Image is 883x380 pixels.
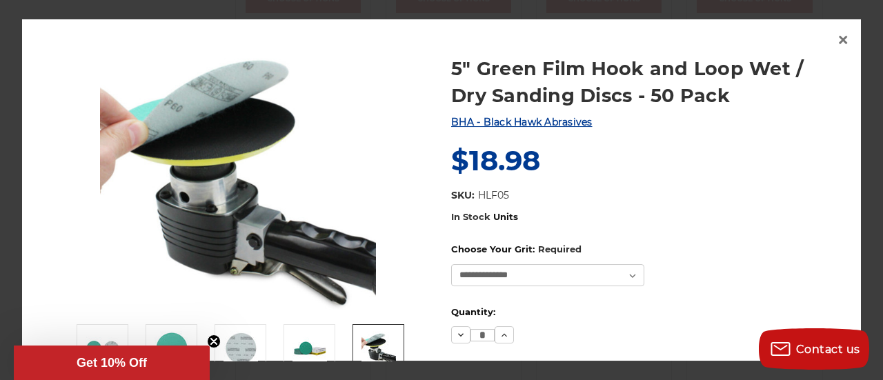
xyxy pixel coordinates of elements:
[451,306,840,319] label: Quantity:
[451,116,593,128] a: BHA - Black Hawk Abrasives
[292,331,327,366] img: BHA bulk pack box with 50 5-inch green film hook and loop sanding discs p120 grit
[77,356,147,370] span: Get 10% Off
[451,55,840,109] a: 5" Green Film Hook and Loop Wet / Dry Sanding Discs - 50 Pack
[14,346,210,380] div: Get 10% OffClose teaser
[478,188,509,203] dd: HLF05
[451,188,475,203] dt: SKU:
[361,331,396,366] img: 5-inch pneumatic sander with attached green film hook and loop sanding disc p600 grit
[837,26,849,53] span: ×
[224,331,258,366] img: 5-inch hook and loop backing detail on green film disc for sanding on stainless steel, automotive...
[759,328,869,370] button: Contact us
[493,211,518,222] span: Units
[100,41,376,317] img: Side-by-side 5-inch green film hook and loop sanding disc p60 grit and loop back
[451,211,490,222] span: In Stock
[86,331,120,366] img: Side-by-side 5-inch green film hook and loop sanding disc p60 grit and loop back
[538,243,582,254] small: Required
[796,343,860,356] span: Contact us
[832,29,854,51] a: Close
[155,331,189,366] img: 5-inch 60-grit green film abrasive polyester film hook and loop sanding disc for welding, metalwo...
[207,334,221,348] button: Close teaser
[451,243,840,257] label: Choose Your Grit:
[451,143,540,177] span: $18.98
